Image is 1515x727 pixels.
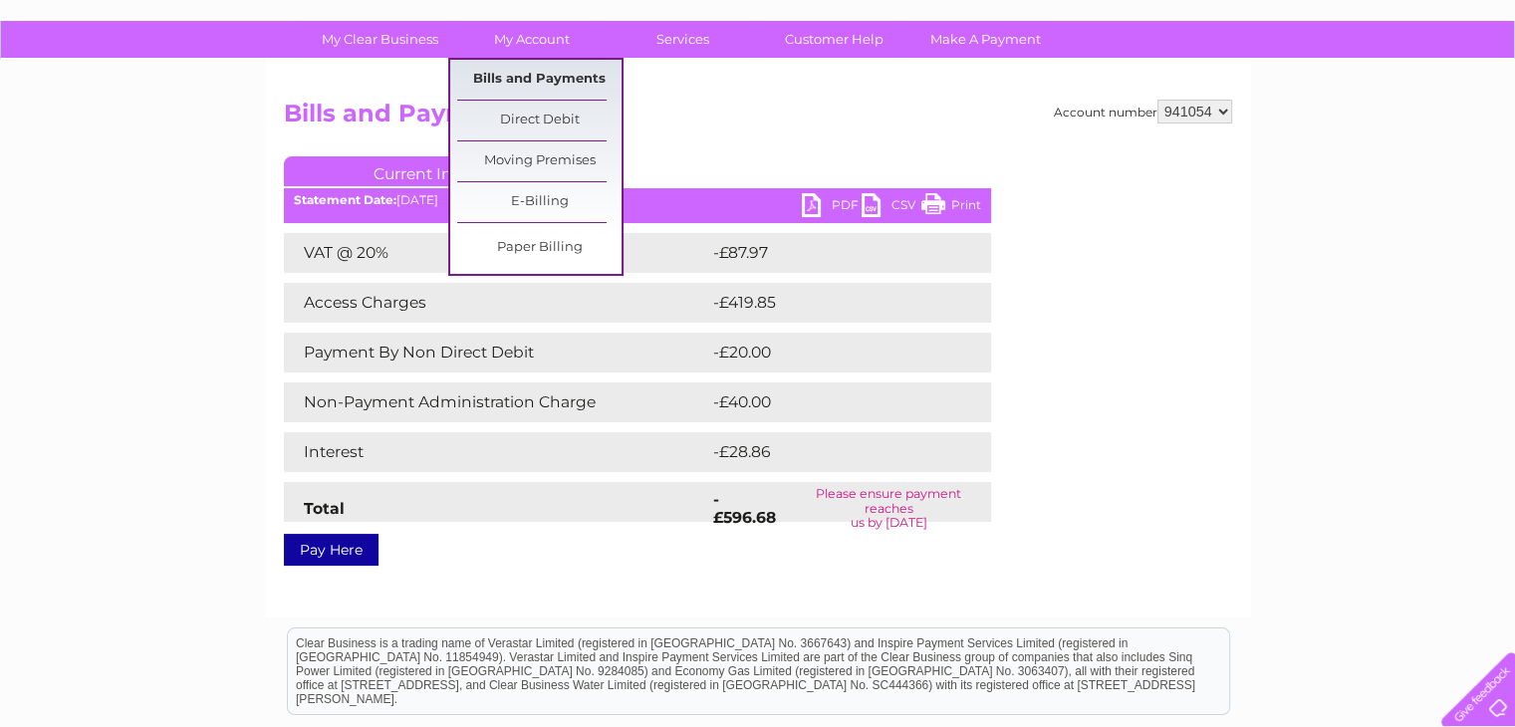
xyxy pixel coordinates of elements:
a: Bills and Payments [457,60,622,100]
div: [DATE] [284,193,991,207]
a: Direct Debit [457,101,622,140]
td: -£87.97 [708,233,953,273]
a: Services [601,21,765,58]
a: Contact [1383,85,1431,100]
a: Customer Help [752,21,916,58]
td: VAT @ 20% [284,233,708,273]
a: Telecoms [1270,85,1330,100]
a: Moving Premises [457,141,622,181]
td: -£419.85 [708,283,957,323]
a: E-Billing [457,182,622,222]
td: -£28.86 [708,432,955,472]
strong: -£596.68 [713,490,776,527]
strong: Total [304,499,345,518]
a: My Account [449,21,614,58]
a: 0333 014 3131 [1139,10,1277,35]
a: PDF [802,193,862,222]
td: -£20.00 [708,333,955,372]
img: logo.png [53,52,154,113]
a: My Clear Business [298,21,462,58]
div: Clear Business is a trading name of Verastar Limited (registered in [GEOGRAPHIC_DATA] No. 3667643... [288,11,1229,97]
a: Log out [1449,85,1496,100]
a: Pay Here [284,534,379,566]
a: Energy [1214,85,1258,100]
b: Statement Date: [294,192,396,207]
td: Please ensure payment reaches us by [DATE] [786,482,990,535]
a: Current Invoice [284,156,583,186]
a: Paper Billing [457,228,622,268]
td: Payment By Non Direct Debit [284,333,708,372]
a: Water [1164,85,1202,100]
a: Print [921,193,981,222]
h2: Bills and Payments [284,100,1232,137]
td: Access Charges [284,283,708,323]
td: Interest [284,432,708,472]
a: CSV [862,193,921,222]
a: Blog [1342,85,1371,100]
div: Account number [1054,100,1232,123]
a: Make A Payment [903,21,1068,58]
td: -£40.00 [708,382,955,422]
td: Non-Payment Administration Charge [284,382,708,422]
